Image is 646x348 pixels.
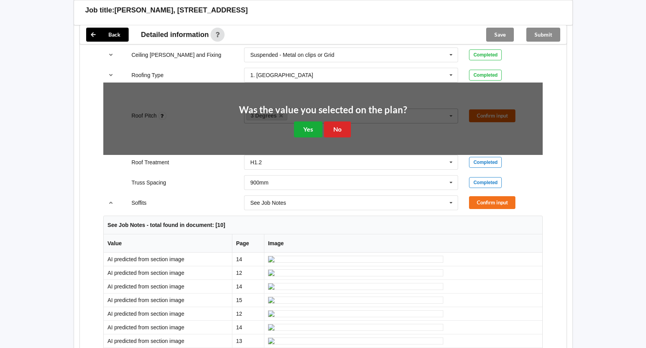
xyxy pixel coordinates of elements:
[250,160,262,165] div: H1.2
[232,320,264,334] td: 14
[232,266,264,279] td: 12
[104,307,232,320] td: AI predicted from section image
[232,253,264,266] td: 14
[104,266,232,279] td: AI predicted from section image
[469,157,502,168] div: Completed
[131,200,147,206] label: Soffits
[294,121,322,137] button: Yes
[131,179,166,186] label: Truss Spacing
[469,70,502,81] div: Completed
[268,283,443,290] img: ai_input-page14-Soffits-c2.jpeg
[232,307,264,320] td: 12
[131,159,169,165] label: Roof Treatment
[250,72,313,78] div: 1. [GEOGRAPHIC_DATA]
[250,200,286,206] div: See Job Notes
[268,324,443,331] img: ai_input-page14-Soffits-c5.jpeg
[104,320,232,334] td: AI predicted from section image
[115,6,248,15] h3: [PERSON_NAME], [STREET_ADDRESS]
[250,180,269,185] div: 900mm
[250,52,335,58] div: Suspended - Metal on clips or Grid
[268,256,443,263] img: ai_input-page14-Soffits-c0.jpeg
[141,31,209,38] span: Detailed information
[469,196,515,209] button: Confirm input
[268,269,443,276] img: ai_input-page12-Soffits-c1.jpeg
[85,6,115,15] h3: Job title:
[239,104,407,116] h2: Was the value you selected on the plan?
[104,253,232,266] td: AI predicted from section image
[103,48,119,62] button: reference-toggle
[264,234,542,253] th: Image
[103,68,119,82] button: reference-toggle
[268,297,443,304] img: ai_input-page15-Soffits-c3.jpeg
[232,279,264,293] td: 14
[103,196,119,210] button: reference-toggle
[131,72,163,78] label: Roofing Type
[104,334,232,348] td: AI predicted from section image
[232,334,264,348] td: 13
[104,216,542,234] th: See Job Notes - total found in document: [10]
[469,177,502,188] div: Completed
[232,293,264,307] td: 15
[131,52,221,58] label: Ceiling [PERSON_NAME] and Fixing
[268,337,443,344] img: ai_input-page13-Soffits-c6.jpeg
[324,121,351,137] button: No
[268,310,443,317] img: ai_input-page12-Soffits-c4.jpeg
[104,234,232,253] th: Value
[104,293,232,307] td: AI predicted from section image
[232,234,264,253] th: Page
[104,279,232,293] td: AI predicted from section image
[469,49,502,60] div: Completed
[86,28,129,42] button: Back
